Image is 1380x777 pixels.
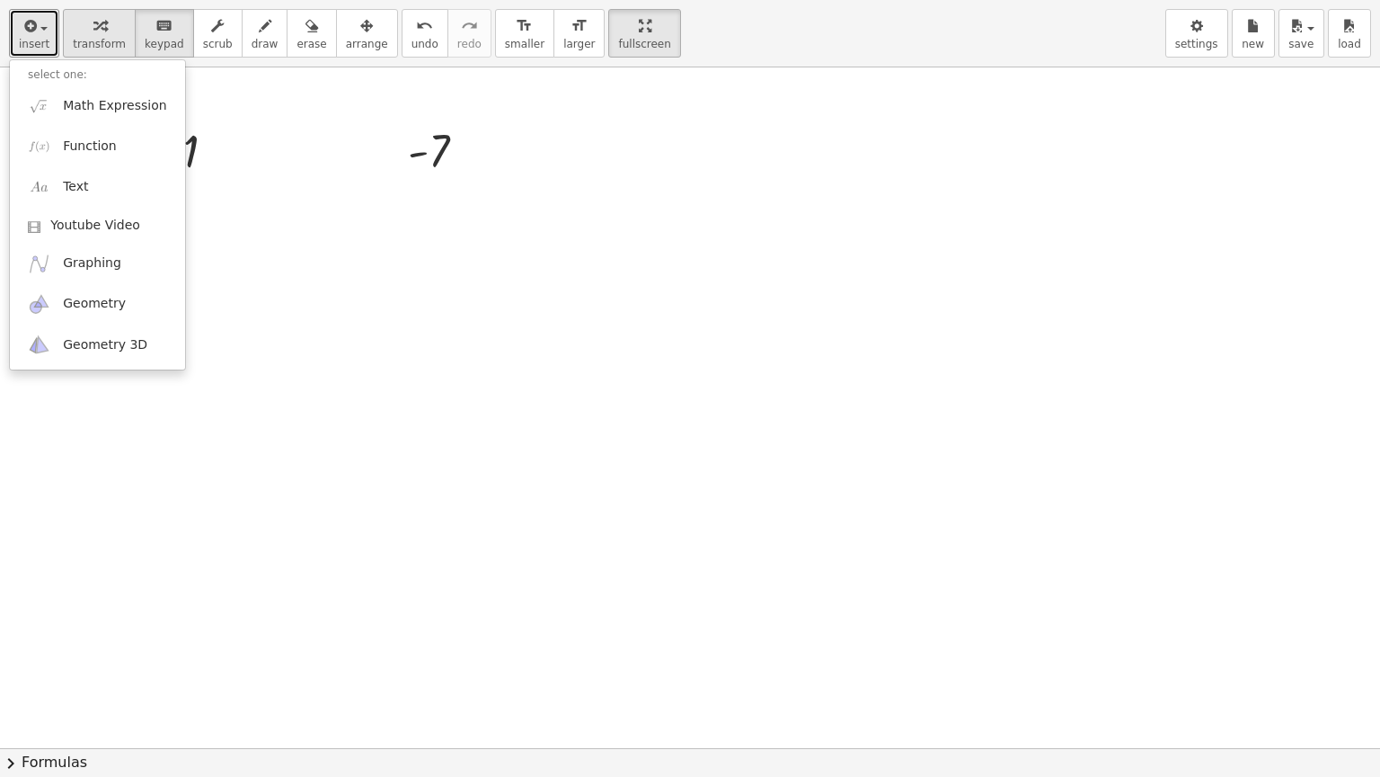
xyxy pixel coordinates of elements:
span: arrange [346,38,388,50]
img: ggb-geometry.svg [28,293,50,316]
img: ggb-3d.svg [28,334,50,356]
button: settings [1165,9,1228,58]
span: larger [563,38,595,50]
i: format_size [571,15,588,37]
button: redoredo [447,9,491,58]
a: Text [10,167,185,208]
span: scrub [203,38,233,50]
button: new [1232,9,1275,58]
img: ggb-graphing.svg [28,253,50,275]
i: keyboard [155,15,172,37]
span: transform [73,38,126,50]
button: scrub [193,9,243,58]
button: erase [287,9,336,58]
img: Aa.png [28,176,50,199]
i: redo [461,15,478,37]
span: Function [63,138,117,156]
button: format_sizesmaller [495,9,554,58]
img: sqrt_x.png [28,94,50,117]
button: fullscreen [608,9,680,58]
button: format_sizelarger [553,9,605,58]
span: Geometry [63,295,126,313]
span: smaller [505,38,544,50]
i: format_size [516,15,533,37]
button: insert [9,9,59,58]
a: Youtube Video [10,208,185,244]
a: Math Expression [10,85,185,126]
button: arrange [336,9,398,58]
button: undoundo [402,9,448,58]
a: Function [10,126,185,166]
span: Geometry 3D [63,336,147,354]
button: save [1278,9,1324,58]
span: Text [63,178,88,196]
span: undo [411,38,438,50]
span: insert [19,38,49,50]
span: Graphing [63,255,121,272]
button: load [1328,9,1371,58]
button: draw [242,9,288,58]
span: Youtube Video [50,217,140,235]
span: load [1338,38,1361,50]
span: Math Expression [63,97,166,115]
li: select one: [10,65,185,85]
button: transform [63,9,136,58]
span: redo [457,38,482,50]
span: settings [1175,38,1218,50]
a: Geometry [10,284,185,325]
img: f_x.png [28,135,50,157]
span: erase [296,38,326,50]
span: draw [252,38,279,50]
span: keypad [145,38,184,50]
span: fullscreen [618,38,670,50]
span: save [1288,38,1314,50]
a: Graphing [10,244,185,284]
i: undo [416,15,433,37]
button: keyboardkeypad [135,9,194,58]
a: Geometry 3D [10,325,185,365]
span: new [1242,38,1264,50]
